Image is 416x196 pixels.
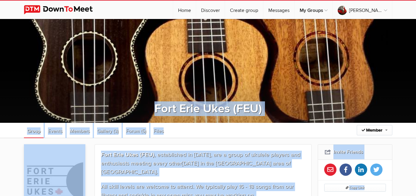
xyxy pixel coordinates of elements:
span: , established in [DATE], are a group of ukulele players and enthusiasts meeting every other [101,151,300,167]
span: (5) [141,128,146,134]
a: Group [24,123,44,138]
span: Members [70,128,90,134]
span: Forum [126,128,140,134]
span: Group [27,128,41,134]
img: DownToMeet [24,5,102,14]
a: Gallery (3) [94,123,122,138]
span: Events [48,128,62,134]
span: Copy Link [346,186,364,190]
a: My Groups [295,1,332,19]
span: Gallery [97,128,112,134]
span: Files [154,128,164,134]
a: Discover [196,1,225,19]
a: Messages [263,1,294,19]
a: Member [357,125,392,135]
span: (3) [113,128,119,134]
a: Files [150,123,167,138]
a: [PERSON_NAME] [333,1,392,19]
a: Forum (5) [123,123,149,138]
h2: Invite Friends [324,145,386,159]
a: Events [45,123,65,138]
a: Home [173,1,196,19]
strong: Fort Erie Ukes (FEU) [101,151,154,158]
a: Create group [225,1,263,19]
button: Copy Link [324,184,386,192]
span: [DATE] in the [GEOGRAPHIC_DATA] area of [GEOGRAPHIC_DATA]. [101,160,290,175]
a: Members [67,123,93,138]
